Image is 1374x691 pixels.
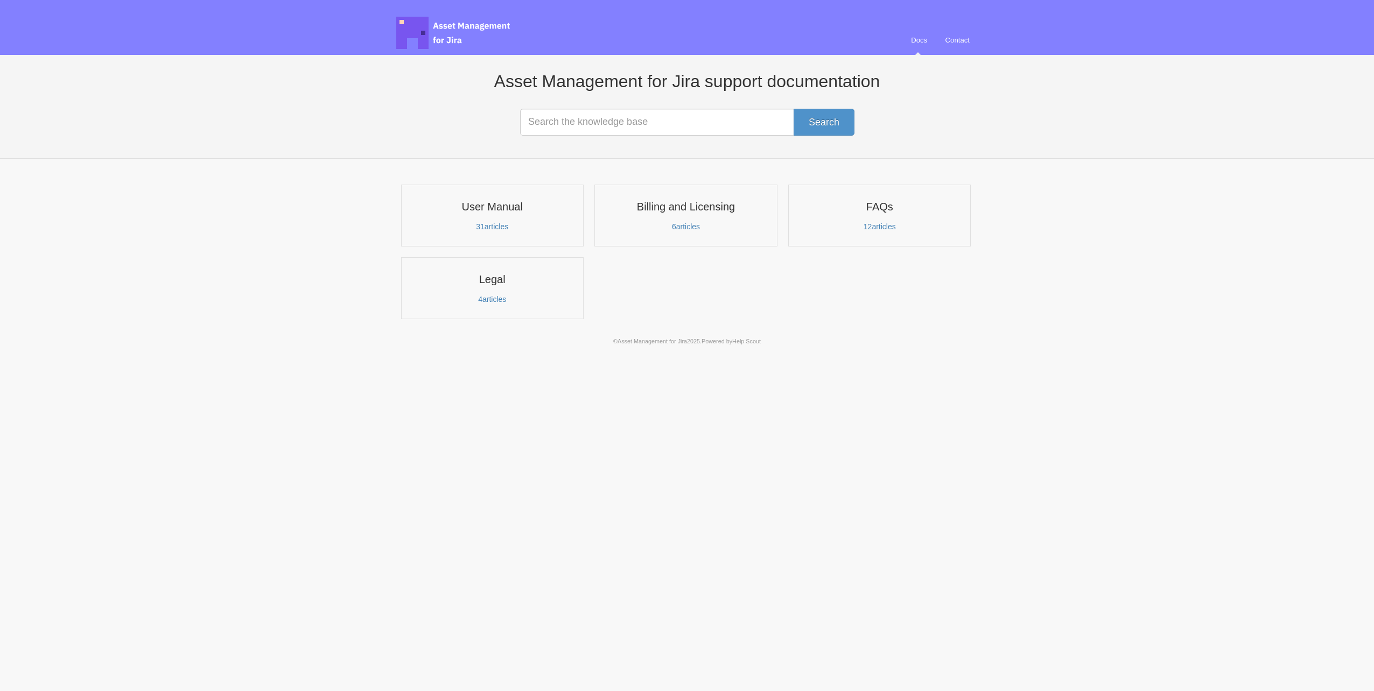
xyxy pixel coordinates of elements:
[396,17,511,49] span: Asset Management for Jira Docs
[788,185,971,246] a: FAQs 12articles
[795,222,964,231] p: articles
[401,257,584,319] a: Legal 4articles
[601,200,770,214] h3: Billing and Licensing
[903,26,935,55] a: Docs
[937,26,978,55] a: Contact
[864,222,872,231] span: 12
[520,109,854,136] input: Search the knowledge base
[401,185,584,246] a: User Manual 31articles
[476,222,485,231] span: 31
[795,200,964,214] h3: FAQs
[408,294,577,304] p: articles
[396,336,978,346] p: © 2025.
[809,117,839,128] span: Search
[594,185,777,246] a: Billing and Licensing 6articles
[408,222,577,231] p: articles
[794,109,854,136] button: Search
[672,222,676,231] span: 6
[702,338,761,344] span: Powered by
[408,272,577,286] h3: Legal
[601,222,770,231] p: articles
[478,295,482,304] span: 4
[618,338,687,344] a: Asset Management for Jira
[732,338,761,344] a: Help Scout
[408,200,577,214] h3: User Manual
